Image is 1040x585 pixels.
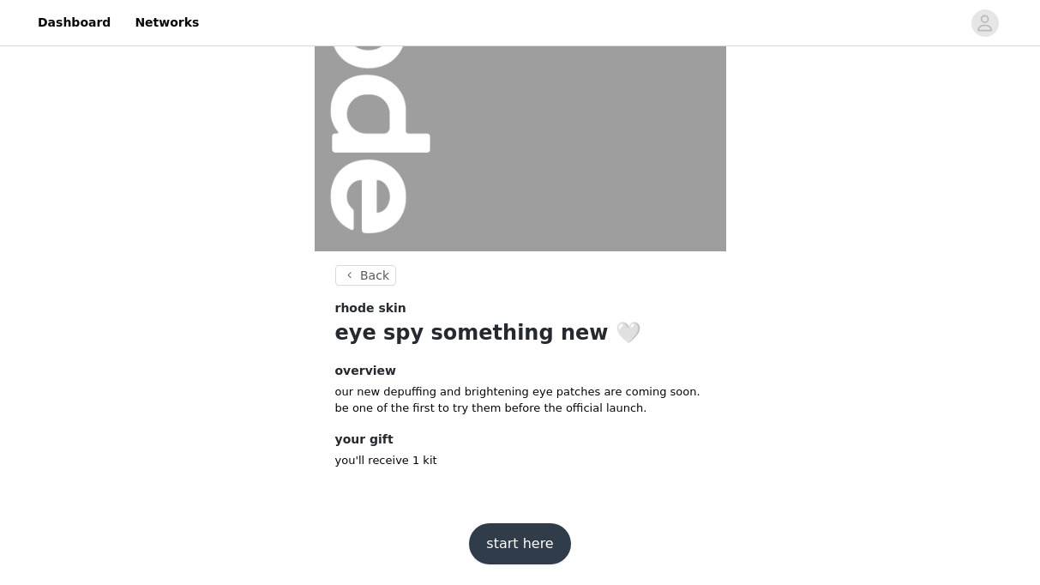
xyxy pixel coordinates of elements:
p: you'll receive 1 kit [335,452,706,469]
h4: overview [335,362,706,380]
button: Back [335,265,397,286]
a: Networks [124,3,209,42]
div: avatar [977,9,993,37]
a: Dashboard [27,3,121,42]
button: start here [469,523,570,564]
h1: eye spy something new 🤍 [335,317,706,348]
p: our new depuffing and brightening eye patches are coming soon. be one of the first to try them be... [335,383,706,417]
h4: your gift [335,431,706,449]
span: rhode skin [335,299,406,317]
